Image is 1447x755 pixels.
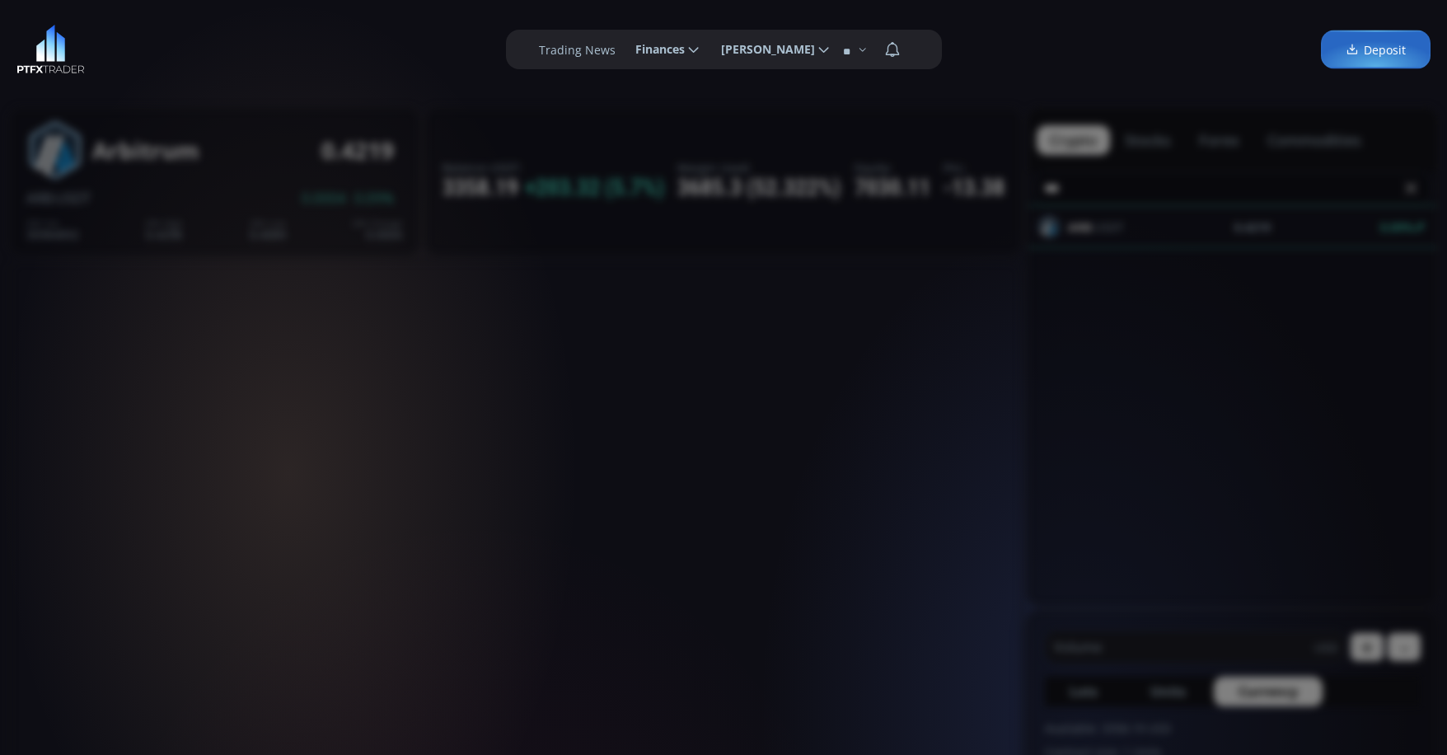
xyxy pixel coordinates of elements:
label: Trading News [539,41,616,59]
span: Deposit [1346,41,1406,59]
span: Finances [624,33,685,66]
a: Deposit [1321,30,1431,69]
img: LOGO [16,25,85,74]
span: [PERSON_NAME] [709,33,815,66]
